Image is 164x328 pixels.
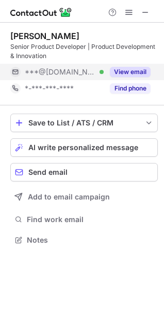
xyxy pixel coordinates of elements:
[110,67,151,77] button: Reveal Button
[28,193,110,201] span: Add to email campaign
[27,215,154,224] span: Find work email
[10,138,158,157] button: AI write personalized message
[10,31,79,41] div: [PERSON_NAME]
[10,233,158,247] button: Notes
[10,42,158,61] div: Senior Product Developer | Product Development & Innovation
[110,83,151,94] button: Reveal Button
[10,212,158,227] button: Find work email
[27,235,154,245] span: Notes
[28,119,140,127] div: Save to List / ATS / CRM
[25,67,96,77] span: ***@[DOMAIN_NAME]
[10,163,158,181] button: Send email
[28,168,68,176] span: Send email
[10,188,158,206] button: Add to email campaign
[28,143,138,152] span: AI write personalized message
[10,114,158,132] button: save-profile-one-click
[10,6,72,19] img: ContactOut v5.3.10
